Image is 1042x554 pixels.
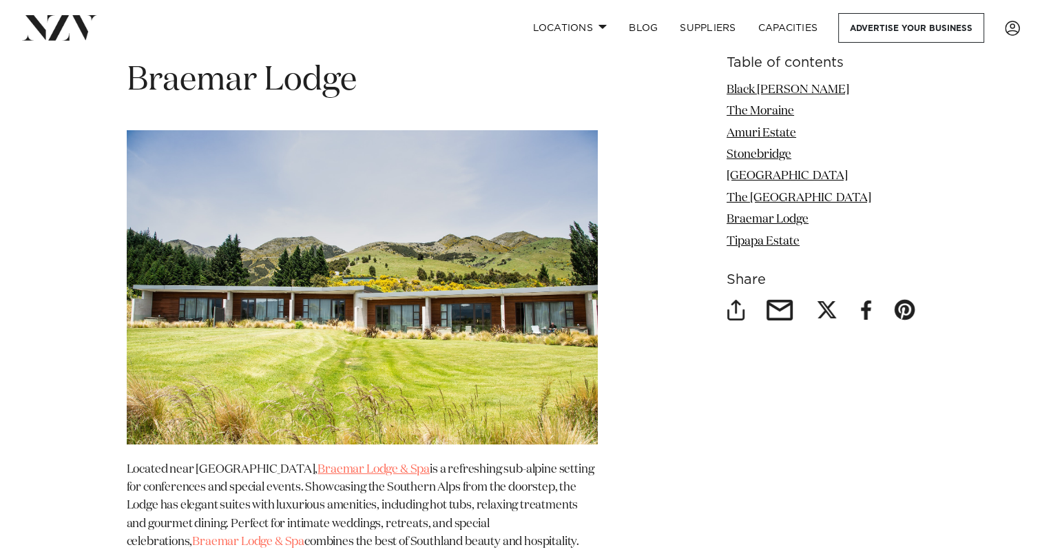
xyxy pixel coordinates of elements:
a: SUPPLIERS [669,13,747,43]
a: Capacities [747,13,829,43]
a: Tipapa Estate [727,236,800,247]
h1: Braemar Lodge [127,59,598,103]
a: Advertise your business [838,13,984,43]
a: Braemar Lodge & Spa [317,464,430,475]
img: nzv-logo.png [22,15,97,40]
a: Black [PERSON_NAME] [727,84,849,96]
a: Braemar Lodge & Spa [192,536,304,548]
a: Amuri Estate [727,127,796,139]
a: [GEOGRAPHIC_DATA] [727,171,848,183]
h6: Table of contents [727,56,916,70]
a: Braemar Lodge [727,214,809,226]
a: Stonebridge [727,149,791,161]
p: Located near [GEOGRAPHIC_DATA], is a refreshing sub-alpine setting for conferences and special ev... [127,461,598,552]
a: The [GEOGRAPHIC_DATA] [727,192,871,204]
a: The Moraine [727,105,794,117]
a: Locations [521,13,618,43]
a: BLOG [618,13,669,43]
h6: Share [727,274,916,288]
